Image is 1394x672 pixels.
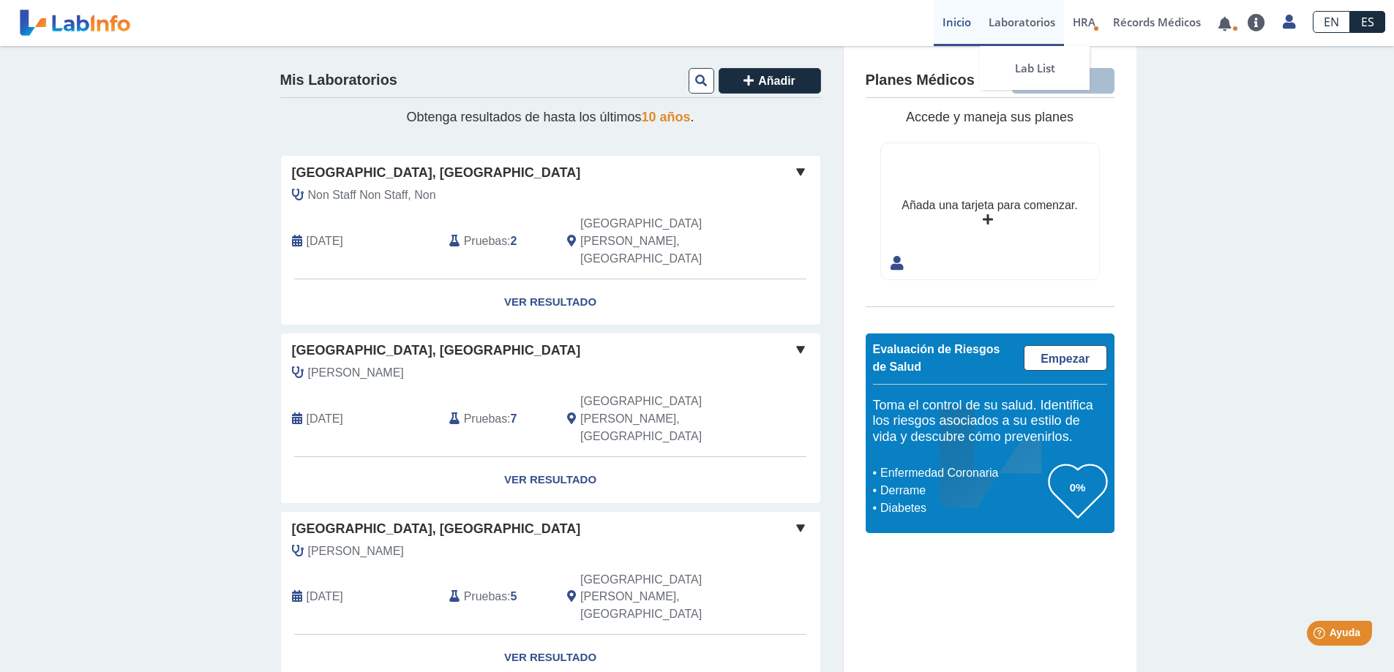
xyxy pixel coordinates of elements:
span: 2025-05-06 [307,588,343,605]
a: Empezar [1024,345,1107,371]
a: Ver Resultado [281,457,820,503]
span: [GEOGRAPHIC_DATA], [GEOGRAPHIC_DATA] [292,341,581,360]
h4: Planes Médicos [866,72,975,89]
span: 10 años [642,110,691,124]
span: [GEOGRAPHIC_DATA], [GEOGRAPHIC_DATA] [292,163,581,183]
div: : [438,571,556,624]
span: Accede y maneja sus planes [906,110,1073,124]
h4: Mis Laboratorios [280,72,397,89]
span: Añadir [758,75,795,87]
li: Enfermedad Coronaria [877,464,1049,482]
span: Velez Maymi, Sharon [308,364,404,382]
span: Evaluación de Riesgos de Salud [873,343,1000,373]
span: Pruebas [464,588,507,605]
span: [GEOGRAPHIC_DATA], [GEOGRAPHIC_DATA] [292,519,581,539]
li: Derrame [877,482,1049,499]
span: Non Staff Non Staff, Non [308,186,436,204]
div: : [438,215,556,268]
span: San Juan, PR [580,215,742,268]
span: 2025-08-05 [307,410,343,428]
b: 2 [511,235,517,247]
b: 5 [511,590,517,603]
span: HRA [1073,15,1095,29]
h3: 0% [1049,478,1107,497]
span: San Juan, PR [580,571,742,624]
div: : [438,393,556,445]
a: ES [1350,11,1385,33]
a: Ver Resultado [281,279,820,325]
span: Pruebas [464,410,507,428]
li: Diabetes [877,499,1049,517]
span: San Juan, PR [580,393,742,445]
span: 2025-09-22 [307,233,343,250]
a: EN [1313,11,1350,33]
b: 7 [511,412,517,425]
span: Pruebas [464,233,507,250]
iframe: Help widget launcher [1264,615,1378,656]
button: Añadir [719,68,821,94]
span: Obtenga resultados de hasta los últimos . [406,110,694,124]
a: Lab List [980,46,1090,90]
div: Añada una tarjeta para comenzar. [902,197,1077,214]
h5: Toma el control de su salud. Identifica los riesgos asociados a su estilo de vida y descubre cómo... [873,398,1107,445]
span: Velez Maymi, Sharon [308,543,404,560]
span: Empezar [1041,352,1090,365]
